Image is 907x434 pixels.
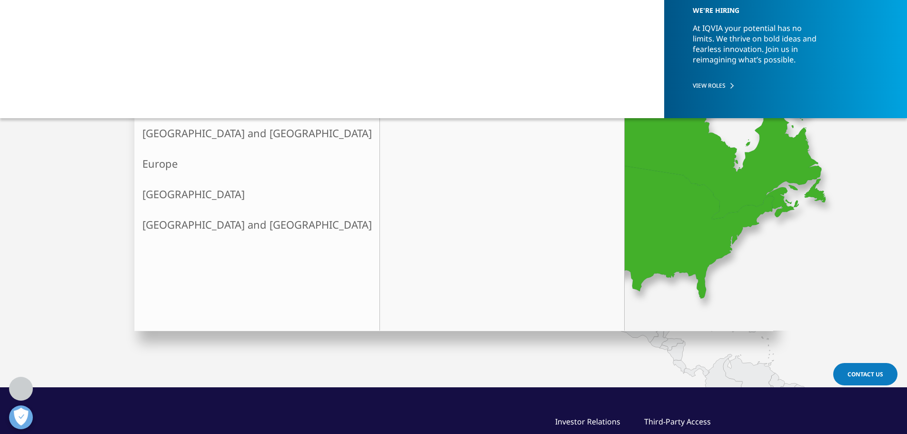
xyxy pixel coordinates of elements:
a: Europe [135,149,379,179]
p: At IQVIA your potential has no limits. We thrive on bold ideas and fearless innovation. Join us i... [693,23,824,73]
a: [GEOGRAPHIC_DATA] and [GEOGRAPHIC_DATA] [135,118,379,149]
a: [GEOGRAPHIC_DATA] and [GEOGRAPHIC_DATA] [135,210,379,240]
a: Contact Us [833,363,897,385]
button: Open Preferences [9,405,33,429]
a: [GEOGRAPHIC_DATA] [135,179,379,210]
span: Contact Us [847,370,883,378]
a: Investor Relations [555,416,620,427]
a: Third-Party Access [644,416,711,427]
a: VIEW ROLES [693,81,871,90]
